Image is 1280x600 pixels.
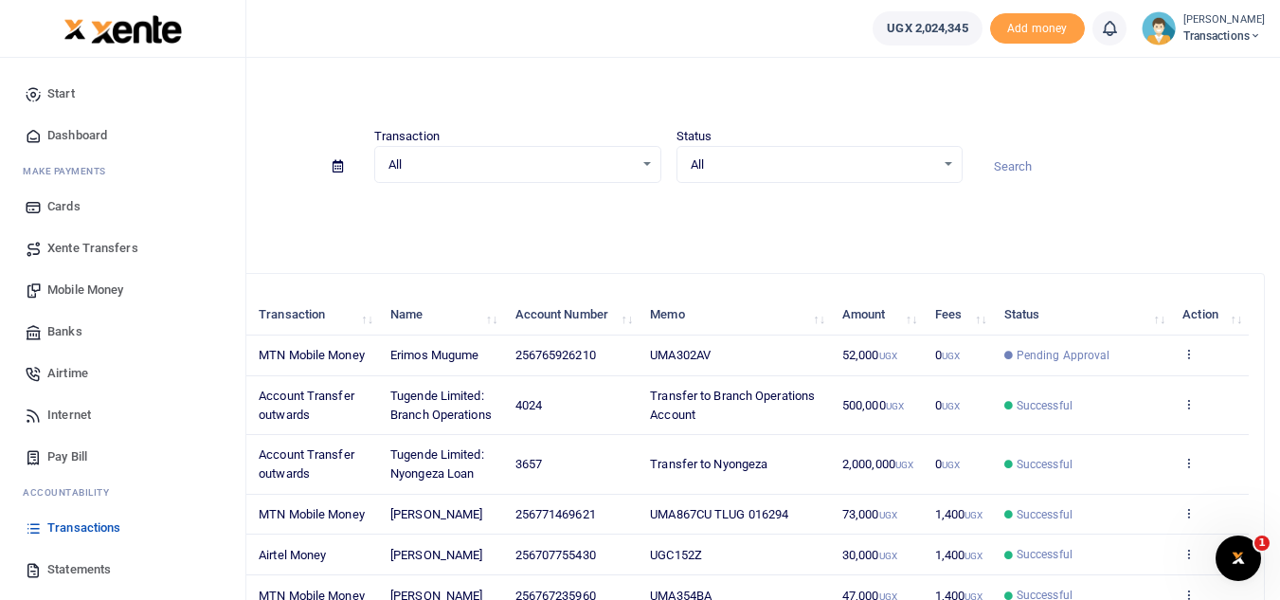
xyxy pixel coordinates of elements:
span: 2,000,000 [842,457,913,471]
h4: Transactions [72,82,1265,102]
span: 256707755430 [515,548,596,562]
th: Name: activate to sort column ascending [380,295,505,336]
small: UGX [942,351,960,361]
span: ake Payments [32,164,106,178]
a: Start [15,73,230,115]
span: Statements [47,560,111,579]
small: UGX [895,460,913,470]
small: [PERSON_NAME] [1183,12,1265,28]
span: Successful [1017,506,1073,523]
span: 1 [1254,536,1270,551]
span: [PERSON_NAME] [390,548,482,562]
span: 52,000 [842,348,897,362]
span: 1,400 [935,507,983,521]
img: profile-user [1142,11,1176,45]
span: 256771469621 [515,507,596,521]
a: Transactions [15,507,230,549]
span: All [691,155,936,174]
span: Transfer to Branch Operations Account [650,389,815,422]
a: Dashboard [15,115,230,156]
span: Successful [1017,456,1073,473]
input: Search [978,151,1265,183]
span: Successful [1017,397,1073,414]
span: Transactions [47,518,120,537]
th: Memo: activate to sort column ascending [640,295,832,336]
span: Internet [47,406,91,425]
span: 73,000 [842,507,897,521]
span: Xente Transfers [47,239,138,258]
span: Successful [1017,546,1073,563]
small: UGX [886,401,904,411]
span: 500,000 [842,398,904,412]
p: Download [72,206,1265,226]
li: Wallet ballance [865,11,989,45]
span: 0 [935,348,960,362]
span: UMA867CU TLUG 016294 [650,507,788,521]
span: Dashboard [47,126,107,145]
span: countability [37,485,109,500]
th: Action: activate to sort column ascending [1172,295,1249,336]
small: UGX [879,510,897,520]
a: Pay Bill [15,436,230,478]
a: Cards [15,186,230,227]
span: Airtime [47,364,88,383]
a: Airtime [15,353,230,394]
span: MTN Mobile Money [259,348,365,362]
span: Pay Bill [47,447,87,466]
img: logo-large [91,15,183,44]
span: MTN Mobile Money [259,507,365,521]
span: Cards [47,197,81,216]
li: Toup your wallet [990,13,1085,45]
iframe: Intercom live chat [1216,536,1261,581]
small: UGX [942,460,960,470]
span: Airtel Money [259,548,326,562]
span: Transactions [1183,27,1265,45]
small: UGX [879,351,897,361]
small: UGX [965,551,983,561]
span: Transfer to Nyongeza [650,457,767,471]
span: 4024 [515,398,542,412]
span: UMA302AV [650,348,711,362]
th: Account Number: activate to sort column ascending [504,295,640,336]
span: 0 [935,457,960,471]
a: profile-user [PERSON_NAME] Transactions [1142,11,1265,45]
span: 30,000 [842,548,897,562]
small: UGX [965,510,983,520]
span: Tugende Limited: Nyongeza Loan [390,447,484,481]
small: UGX [942,401,960,411]
li: Ac [15,478,230,507]
span: Pending Approval [1017,347,1110,364]
th: Fees: activate to sort column ascending [924,295,993,336]
span: Account Transfer outwards [259,447,354,481]
a: Banks [15,311,230,353]
a: UGX 2,024,345 [873,11,982,45]
label: Status [676,127,712,146]
span: 1,400 [935,548,983,562]
span: 0 [935,398,960,412]
span: [PERSON_NAME] [390,507,482,521]
small: UGX [879,551,897,561]
span: 256765926210 [515,348,596,362]
img: logo-small [63,18,86,41]
span: Start [47,84,75,103]
span: Tugende Limited: Branch Operations [390,389,492,422]
a: Mobile Money [15,269,230,311]
th: Amount: activate to sort column ascending [832,295,925,336]
a: Statements [15,549,230,591]
span: 3657 [515,457,542,471]
a: Internet [15,394,230,436]
li: M [15,156,230,186]
span: Mobile Money [47,281,123,300]
a: logo-small logo-large logo-large [63,21,183,35]
span: UGC152Z [650,548,702,562]
a: Xente Transfers [15,227,230,269]
th: Status: activate to sort column ascending [994,295,1172,336]
th: Transaction: activate to sort column ascending [248,295,380,336]
span: Account Transfer outwards [259,389,354,422]
a: Add money [990,20,1085,34]
span: Erimos Mugume [390,348,478,362]
span: UGX 2,024,345 [887,19,967,38]
span: Banks [47,322,82,341]
span: Add money [990,13,1085,45]
span: All [388,155,634,174]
